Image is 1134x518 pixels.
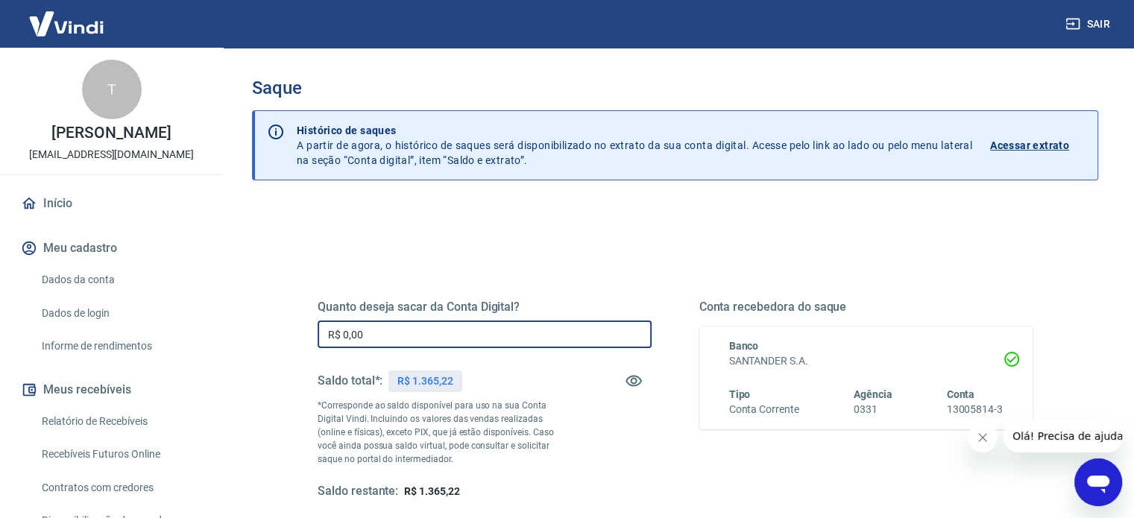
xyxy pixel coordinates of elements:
a: Dados da conta [36,265,205,295]
span: Banco [729,340,759,352]
a: Contratos com credores [36,473,205,503]
div: T [82,60,142,119]
button: Sair [1062,10,1116,38]
h6: 0331 [854,402,892,417]
h5: Saldo restante: [318,484,398,499]
p: Acessar extrato [990,138,1069,153]
h5: Saldo total*: [318,373,382,388]
iframe: Botão para abrir a janela de mensagens [1074,458,1122,506]
a: Acessar extrato [990,123,1086,168]
span: Conta [946,388,974,400]
p: [PERSON_NAME] [51,125,171,141]
span: Agência [854,388,892,400]
h6: 13005814-3 [946,402,1003,417]
a: Dados de login [36,298,205,329]
p: [EMAIL_ADDRESS][DOMAIN_NAME] [29,147,194,162]
img: Vindi [18,1,115,46]
button: Meu cadastro [18,232,205,265]
h3: Saque [252,78,1098,98]
a: Relatório de Recebíveis [36,406,205,437]
p: *Corresponde ao saldo disponível para uso na sua Conta Digital Vindi. Incluindo os valores das ve... [318,399,568,466]
a: Informe de rendimentos [36,331,205,361]
span: Olá! Precisa de ajuda? [9,10,125,22]
span: Tipo [729,388,751,400]
iframe: Fechar mensagem [968,423,998,452]
iframe: Mensagem da empresa [1004,420,1122,452]
a: Recebíveis Futuros Online [36,439,205,470]
h6: Conta Corrente [729,402,799,417]
h6: SANTANDER S.A. [729,353,1004,369]
h5: Conta recebedora do saque [699,300,1033,315]
p: A partir de agora, o histórico de saques será disponibilizado no extrato da sua conta digital. Ac... [297,123,972,168]
span: R$ 1.365,22 [404,485,459,497]
h5: Quanto deseja sacar da Conta Digital? [318,300,652,315]
button: Meus recebíveis [18,373,205,406]
p: R$ 1.365,22 [397,373,453,389]
p: Histórico de saques [297,123,972,138]
a: Início [18,187,205,220]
